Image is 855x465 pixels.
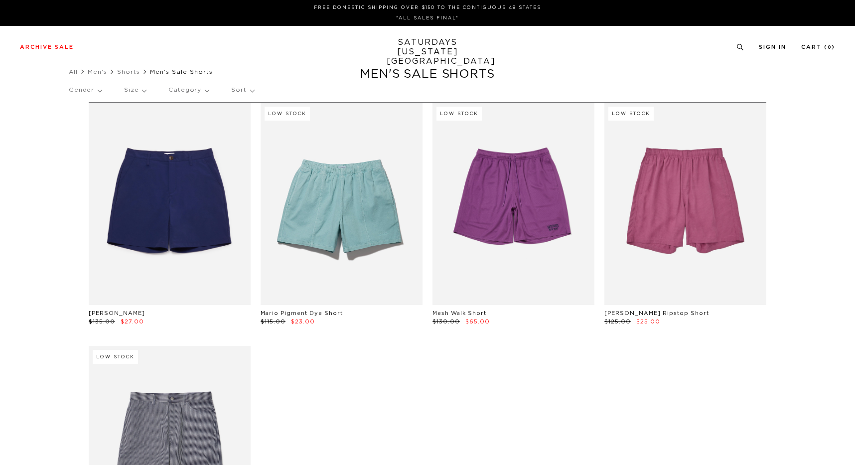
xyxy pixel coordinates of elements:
[69,79,102,102] p: Gender
[604,319,631,324] span: $125.00
[24,4,831,11] p: FREE DOMESTIC SHIPPING OVER $150 TO THE CONTIGUOUS 48 STATES
[89,310,145,316] a: [PERSON_NAME]
[93,350,138,364] div: Low Stock
[432,310,486,316] a: Mesh Walk Short
[828,45,832,50] small: 0
[608,107,654,121] div: Low Stock
[121,319,144,324] span: $27.00
[150,69,213,75] span: Men's Sale Shorts
[24,14,831,22] p: *ALL SALES FINAL*
[20,44,74,50] a: Archive Sale
[89,319,115,324] span: $135.00
[291,319,315,324] span: $23.00
[69,69,78,75] a: All
[436,107,482,121] div: Low Stock
[168,79,209,102] p: Category
[261,310,343,316] a: Mario Pigment Dye Short
[759,44,786,50] a: Sign In
[636,319,660,324] span: $25.00
[432,319,460,324] span: $130.00
[265,107,310,121] div: Low Stock
[387,38,469,66] a: SATURDAYS[US_STATE][GEOGRAPHIC_DATA]
[261,319,285,324] span: $115.00
[231,79,254,102] p: Sort
[117,69,140,75] a: Shorts
[604,310,709,316] a: [PERSON_NAME] Ripstop Short
[801,44,835,50] a: Cart (0)
[88,69,107,75] a: Men's
[124,79,146,102] p: Size
[465,319,490,324] span: $65.00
